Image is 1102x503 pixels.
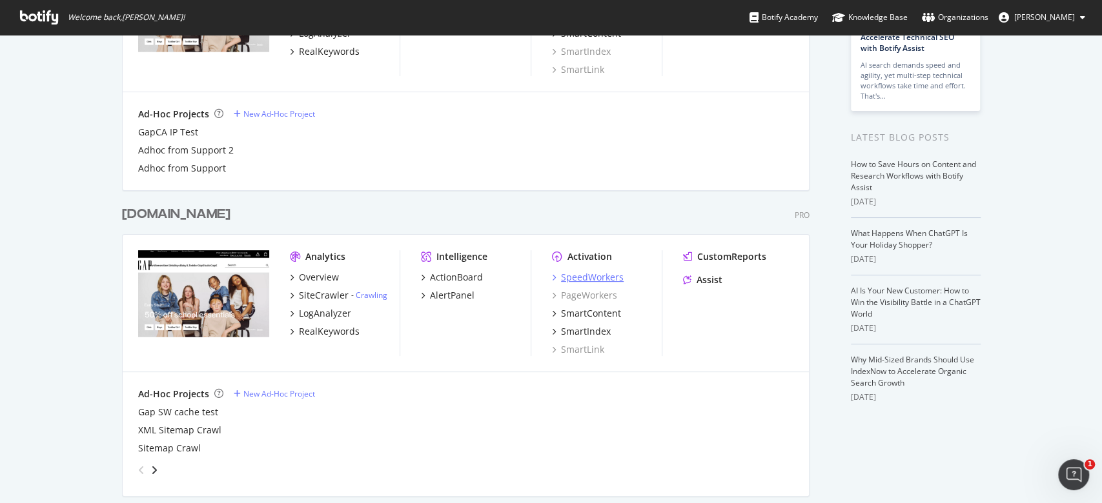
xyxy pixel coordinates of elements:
a: SmartIndex [552,325,611,338]
a: Adhoc from Support [138,162,226,175]
a: PageWorkers [552,289,617,302]
a: How to Prioritize and Accelerate Technical SEO with Botify Assist [861,21,954,54]
div: RealKeywords [299,325,360,338]
div: Ad-Hoc Projects [138,108,209,121]
div: Organizations [922,11,988,24]
div: Intelligence [436,250,487,263]
iframe: Intercom live chat [1058,459,1089,490]
a: SpeedWorkers [552,271,624,284]
div: Pro [795,210,810,221]
span: Alex Bocknek [1014,12,1075,23]
div: Knowledge Base [832,11,908,24]
a: How to Save Hours on Content and Research Workflows with Botify Assist [851,159,976,193]
a: Sitemap Crawl [138,442,201,455]
div: Latest Blog Posts [851,130,981,144]
div: LogAnalyzer [299,307,351,320]
div: [DOMAIN_NAME] [122,205,230,224]
a: [DOMAIN_NAME] [122,205,236,224]
a: SmartLink [552,343,604,356]
a: SmartContent [552,307,621,320]
button: [PERSON_NAME] [988,7,1096,28]
div: [DATE] [851,196,981,208]
a: What Happens When ChatGPT Is Your Holiday Shopper? [851,228,968,250]
div: RealKeywords [299,45,360,58]
a: LogAnalyzer [290,307,351,320]
div: Activation [567,250,612,263]
div: ActionBoard [430,271,483,284]
a: SmartIndex [552,45,611,58]
div: - [351,290,387,301]
div: AlertPanel [430,289,474,302]
div: Botify Academy [750,11,818,24]
a: SiteCrawler- Crawling [290,289,387,302]
a: CustomReports [683,250,766,263]
a: Why Mid-Sized Brands Should Use IndexNow to Accelerate Organic Search Growth [851,354,974,388]
div: angle-left [133,460,150,480]
a: GapCA IP Test [138,126,198,139]
div: angle-right [150,464,159,477]
div: New Ad-Hoc Project [243,108,315,119]
div: CustomReports [697,250,766,263]
a: RealKeywords [290,45,360,58]
div: Overview [299,271,339,284]
div: AI search demands speed and agility, yet multi-step technical workflows take time and effort. Tha... [861,60,970,101]
div: Assist [697,273,722,286]
a: Gap SW cache test [138,406,218,419]
div: SiteCrawler [299,289,349,302]
div: SmartContent [561,307,621,320]
a: RealKeywords [290,325,360,338]
a: Assist [683,273,722,286]
span: 1 [1085,459,1095,469]
a: AI Is Your New Customer: How to Win the Visibility Battle in a ChatGPT World [851,285,981,319]
div: Ad-Hoc Projects [138,388,209,400]
a: Overview [290,271,339,284]
a: Adhoc from Support 2 [138,144,234,157]
a: New Ad-Hoc Project [234,388,315,399]
img: Gap.com [138,250,269,355]
span: Welcome back, [PERSON_NAME] ! [68,12,185,23]
div: SmartIndex [561,325,611,338]
a: ActionBoard [421,271,483,284]
a: Crawling [356,290,387,301]
a: AlertPanel [421,289,474,302]
div: Analytics [305,250,345,263]
div: [DATE] [851,253,981,265]
div: [DATE] [851,391,981,403]
div: [DATE] [851,322,981,334]
a: XML Sitemap Crawl [138,424,221,437]
a: New Ad-Hoc Project [234,108,315,119]
div: New Ad-Hoc Project [243,388,315,399]
a: SmartLink [552,63,604,76]
div: SpeedWorkers [561,271,624,284]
